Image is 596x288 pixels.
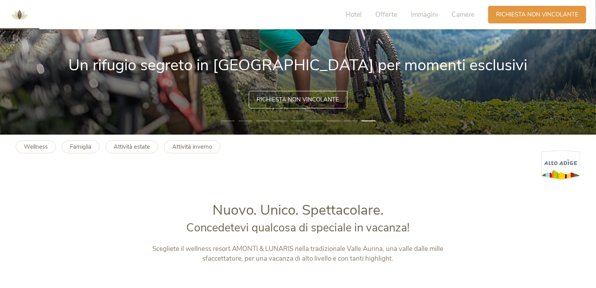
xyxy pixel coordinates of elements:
a: Famiglia [62,140,100,153]
a: Wellness [16,140,56,153]
span: Hotel [346,10,362,19]
span: Offerte [375,10,397,19]
a: Attività estate [105,140,158,153]
b: Attività estate [114,143,150,151]
span: Nuovo. Unico. Spettacolare. [212,201,384,220]
a: AMONTI & LUNARIS Wellnessresort [8,12,31,17]
span: Concedetevi qualcosa di speciale in vacanza! [186,220,410,235]
p: Scegliete il wellness resort AMONTI & LUNARIS nella tradizionale Valle Aurina, una valle dalle mi... [135,244,461,264]
a: Attività inverno [164,140,220,153]
img: Alto Adige [541,150,580,181]
b: Wellness [24,143,48,151]
img: AMONTI & LUNARIS Wellnessresort [8,3,31,27]
span: Camere [451,10,475,19]
span: Immagini [411,10,438,19]
b: Famiglia [70,143,91,151]
b: Attività inverno [172,143,212,151]
span: Richiesta non vincolante [496,11,578,19]
span: Richiesta non vincolante [257,96,339,104]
